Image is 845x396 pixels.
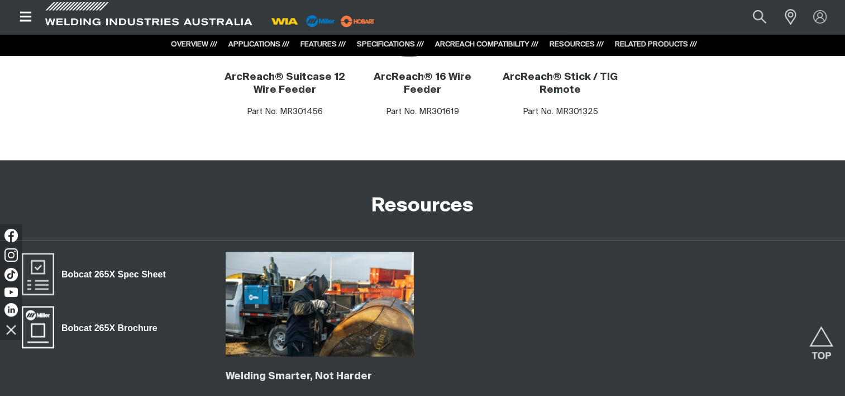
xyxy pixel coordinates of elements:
img: Facebook [4,229,18,242]
img: TikTok [4,268,18,281]
span: Bobcat 265X Spec Sheet [54,267,173,281]
a: OVERVIEW /// [171,41,217,48]
h2: Resources [371,194,474,218]
p: Part No. MR301456 [221,105,348,118]
a: ArcReach® 16 Wire Feeder [374,72,471,95]
a: Bobcat 265X Spec Sheet [20,252,173,296]
a: ArcReach® Suitcase 12 Wire Feeder [225,72,345,95]
button: Scroll to top [809,326,834,351]
img: YouTube [4,287,18,297]
a: Bobcat 265X Brochure [20,305,164,350]
a: RESOURCES /// [550,41,604,48]
img: Instagram [4,248,18,262]
p: Part No. MR301619 [359,105,486,118]
a: ArcReach® Stick / TIG Remote [503,72,618,95]
a: SPECIFICATIONS /// [357,41,424,48]
a: ARCREACH COMPATIBILITY /// [435,41,538,48]
a: APPLICATIONS /// [228,41,289,48]
p: Part No. MR301325 [497,105,624,118]
img: Welding smarter, not harder [226,252,413,356]
a: FEATURES /// [300,41,346,48]
a: miller [337,17,378,25]
input: Product name or item number... [727,4,779,30]
img: LinkedIn [4,303,18,317]
button: Search products [741,4,779,30]
img: miller [337,13,378,30]
span: Bobcat 265X Brochure [54,320,164,335]
img: hide socials [2,320,21,339]
a: RELATED PRODUCTS /// [615,41,697,48]
a: Welding Smarter, Not Harder [226,371,372,381]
